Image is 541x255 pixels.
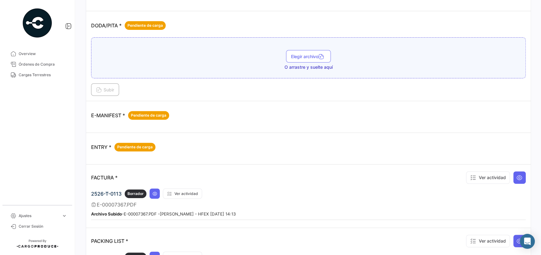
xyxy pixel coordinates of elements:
[291,54,326,59] span: Elegir archivo
[284,64,333,70] span: O arrastre y suelte aquí
[127,23,163,28] span: Pendiente de carga
[91,211,122,216] b: Archivo Subido
[5,70,70,80] a: Cargas Terrestres
[91,111,169,120] p: E-MANIFEST *
[131,113,166,118] span: Pendiente de carga
[127,191,144,197] span: Borrador
[19,224,67,229] span: Cerrar Sesión
[96,87,114,92] span: Subir
[520,234,535,249] div: Abrir Intercom Messenger
[19,51,67,57] span: Overview
[91,21,166,30] p: DODA/PITA *
[91,191,122,197] span: 2526-T-0113
[117,144,153,150] span: Pendiente de carga
[5,49,70,59] a: Overview
[19,213,59,219] span: Ajustes
[466,171,510,184] button: Ver actividad
[62,213,67,219] span: expand_more
[286,50,331,63] button: Elegir archivo
[91,211,236,216] small: - E-00007367.PDF - [PERSON_NAME] - HFEX [DATE] 14:13
[22,7,53,39] img: powered-by.png
[19,72,67,78] span: Cargas Terrestres
[163,188,202,199] button: Ver actividad
[5,59,70,70] a: Órdenes de Compra
[91,143,155,151] p: ENTRY *
[91,238,128,244] p: PACKING LIST *
[91,174,118,181] p: FACTURA *
[19,62,67,67] span: Órdenes de Compra
[91,83,119,96] button: Subir
[466,235,510,247] button: Ver actividad
[97,202,136,208] span: E-00007367.PDF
